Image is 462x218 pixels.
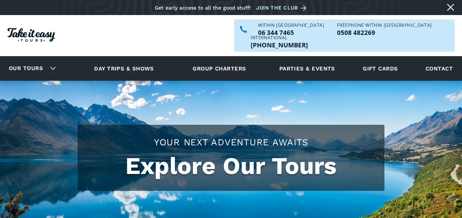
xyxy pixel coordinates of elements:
[258,29,324,36] p: 06 344 7465
[155,5,251,11] div: Get early access to all the good stuff!
[183,58,255,79] a: Group charters
[276,58,339,79] a: Parties & events
[85,136,377,149] h2: Your Next Adventure Awaits
[258,29,324,36] a: Call us within NZ on 063447465
[251,42,308,48] a: Call us outside of NZ on +6463447465
[337,29,431,36] a: Call us freephone within NZ on 0508482269
[422,58,456,79] a: Contact
[251,36,308,40] div: International
[256,3,309,12] a: Join the club
[85,58,163,79] a: Day trips & shows
[258,23,324,28] div: WITHIN [GEOGRAPHIC_DATA]
[251,42,308,48] p: [PHONE_NUMBER]
[7,28,55,42] img: Take it easy Tours logo
[85,152,377,180] h1: Explore Our Tours
[445,1,456,13] a: Close message
[337,29,431,36] p: 0508 482269
[337,23,431,28] div: Freephone WITHIN [GEOGRAPHIC_DATA]
[359,58,402,79] a: Gift cards
[3,60,49,77] a: Our tours
[7,24,55,47] a: Homepage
